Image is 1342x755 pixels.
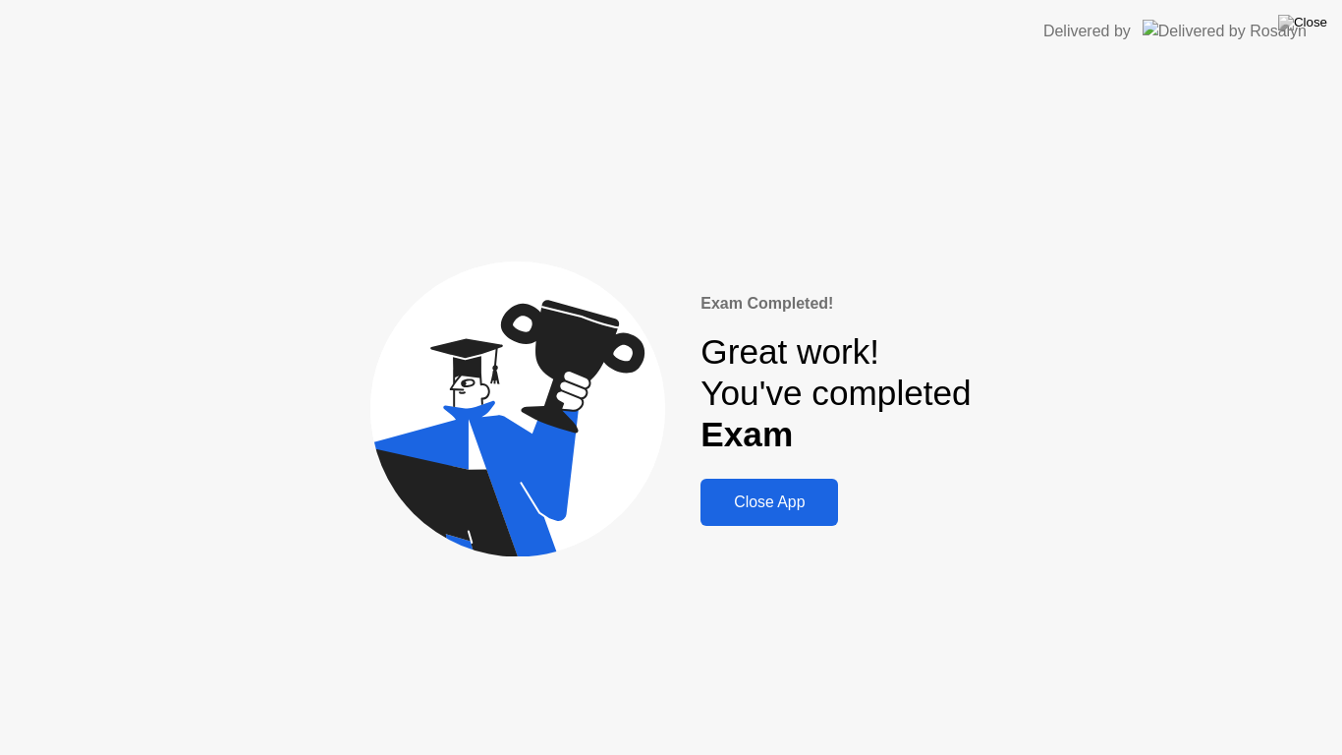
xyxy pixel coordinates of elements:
img: Delivered by Rosalyn [1143,20,1307,42]
div: Great work! You've completed [700,331,971,456]
div: Delivered by [1043,20,1131,43]
button: Close App [700,479,838,526]
div: Exam Completed! [700,292,971,316]
b: Exam [700,415,793,453]
div: Close App [706,494,832,511]
img: Close [1278,15,1327,30]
